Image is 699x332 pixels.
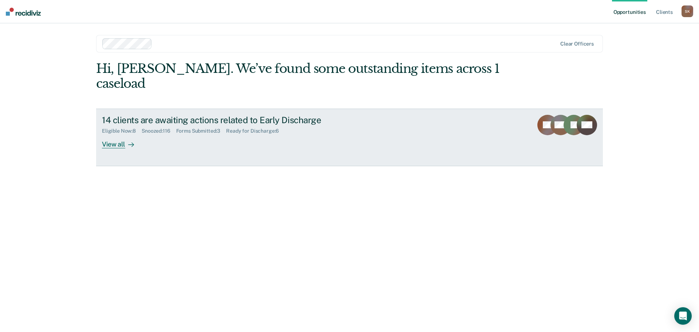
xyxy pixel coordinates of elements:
[96,61,502,91] div: Hi, [PERSON_NAME]. We’ve found some outstanding items across 1 caseload
[176,128,226,134] div: Forms Submitted : 3
[96,109,603,166] a: 14 clients are awaiting actions related to Early DischargeEligible Now:8Snoozed:116Forms Submitte...
[102,115,358,125] div: 14 clients are awaiting actions related to Early Discharge
[674,307,692,325] div: Open Intercom Messenger
[560,41,594,47] div: Clear officers
[682,5,693,17] div: S K
[142,128,176,134] div: Snoozed : 116
[6,8,41,16] img: Recidiviz
[102,128,142,134] div: Eligible Now : 8
[226,128,285,134] div: Ready for Discharge : 6
[682,5,693,17] button: SK
[102,134,143,148] div: View all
